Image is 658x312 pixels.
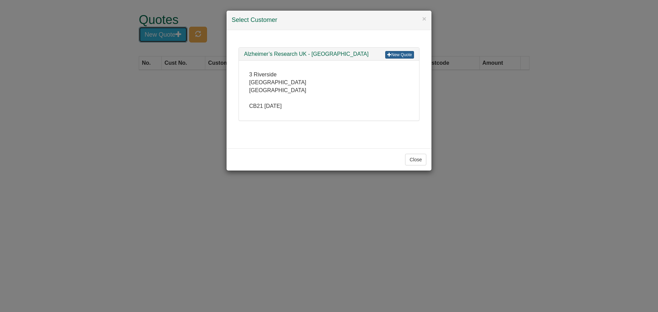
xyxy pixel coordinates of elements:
a: New Quote [385,51,414,59]
button: Close [405,154,426,165]
span: 3 Riverside [249,72,277,77]
h3: Alzheimer’s Research UK - [GEOGRAPHIC_DATA] [244,51,414,57]
h4: Select Customer [232,16,426,25]
span: CB21 [DATE] [249,103,282,109]
button: × [422,15,426,22]
span: [GEOGRAPHIC_DATA] [249,79,306,85]
span: [GEOGRAPHIC_DATA] [249,87,306,93]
